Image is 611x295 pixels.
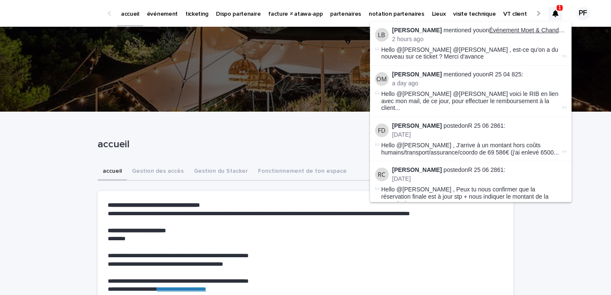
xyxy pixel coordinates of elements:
[392,80,566,87] p: a day ago
[375,124,389,137] img: Fanny Dornier
[375,28,389,42] img: Lucas Baron
[392,122,442,129] strong: [PERSON_NAME]
[127,163,189,181] button: Gestion des accès
[392,36,566,43] p: 2 hours ago
[576,7,590,20] div: PF
[392,27,442,34] strong: [PERSON_NAME]
[375,72,389,86] img: Olivia Marchand
[489,71,521,78] a: R 25 04 825
[98,138,510,151] p: accueil
[381,142,561,156] span: Hello @[PERSON_NAME] , J'arrive à un montant hors coûts humains/transport/assurance/coordo de 69 ...
[392,27,566,34] p: mentioned you on :
[558,5,561,11] p: 1
[189,163,253,181] button: Gestion du Stacker
[468,166,504,173] a: R 25 06 2861
[381,186,561,207] span: Hello @[PERSON_NAME] , Peux tu nous confirmer que la réservation finale est à jour stp + nous ind...
[392,131,566,138] p: [DATE]
[17,5,99,22] img: Ls34BcGeRexTGTNfXpUC
[549,7,562,20] div: 1
[375,168,389,181] img: Romane Camus
[392,71,566,78] p: mentioned you on :
[381,46,558,60] span: Hello @[PERSON_NAME] @[PERSON_NAME] , est-ce qu'on a du nouveau sur ce ticket ? Merci d'avance
[392,122,566,129] p: posted on :
[392,71,442,78] strong: [PERSON_NAME]
[392,166,442,173] strong: [PERSON_NAME]
[392,175,566,183] p: [DATE]
[381,90,561,112] span: Hello @[PERSON_NAME] @[PERSON_NAME] voici le RIB en lien avec mon mail, de ce jour, pour effectue...
[392,166,566,174] p: posted on :
[253,163,352,181] button: Fonctionnement de ton espace
[468,122,504,129] a: R 25 06 2861
[98,163,127,181] button: accueil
